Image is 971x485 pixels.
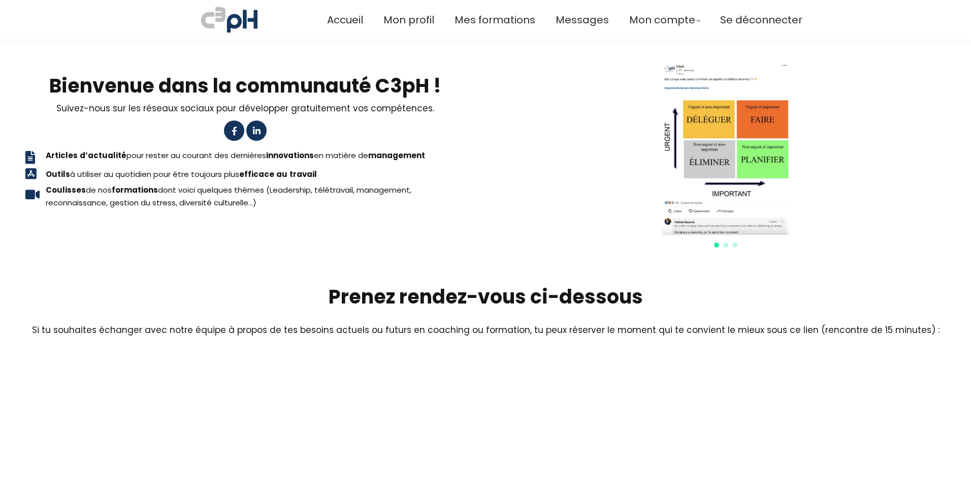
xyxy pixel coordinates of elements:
[38,168,317,181] div: à utiliser au quotidien pour être toujours plus
[720,12,802,28] a: Se déconnecter
[266,150,314,161] b: innovations
[38,149,425,162] div: pour rester au courant des dernières en matière de
[239,169,274,179] b: efficace
[289,169,317,179] b: travail
[455,12,535,28] a: Mes formations
[629,12,695,28] span: Mon compte
[46,185,86,195] b: Coulisses
[327,12,363,28] a: Accueil
[13,323,958,337] div: Si tu souhaites échanger avec notre équipe à propos de tes besoins actuels ou futurs en coaching ...
[25,73,465,99] h2: Bienvenue dans la communauté C3pH !
[368,150,425,161] b: management
[276,169,287,179] b: au
[46,169,70,179] b: Outils
[38,184,465,209] div: de nos dont voici quelques thèmes (Leadership, télétravail, management, reconnaissance, gestion d...
[25,101,465,115] div: Suivez-nous sur les réseaux sociaux pour développer gratuitement vos compétences.
[383,12,434,28] a: Mon profil
[80,150,126,161] b: d’actualité
[112,185,158,195] b: formations
[556,12,609,28] a: Messages
[46,150,78,161] b: Articles
[201,5,257,35] img: a70bc7685e0efc0bd0b04b3506828469.jpeg
[13,283,958,310] h3: Prenez rendez-vous ci-dessous
[662,63,789,235] img: 54a3a8d3711df7822d56a38cfe4b6d8d.jpeg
